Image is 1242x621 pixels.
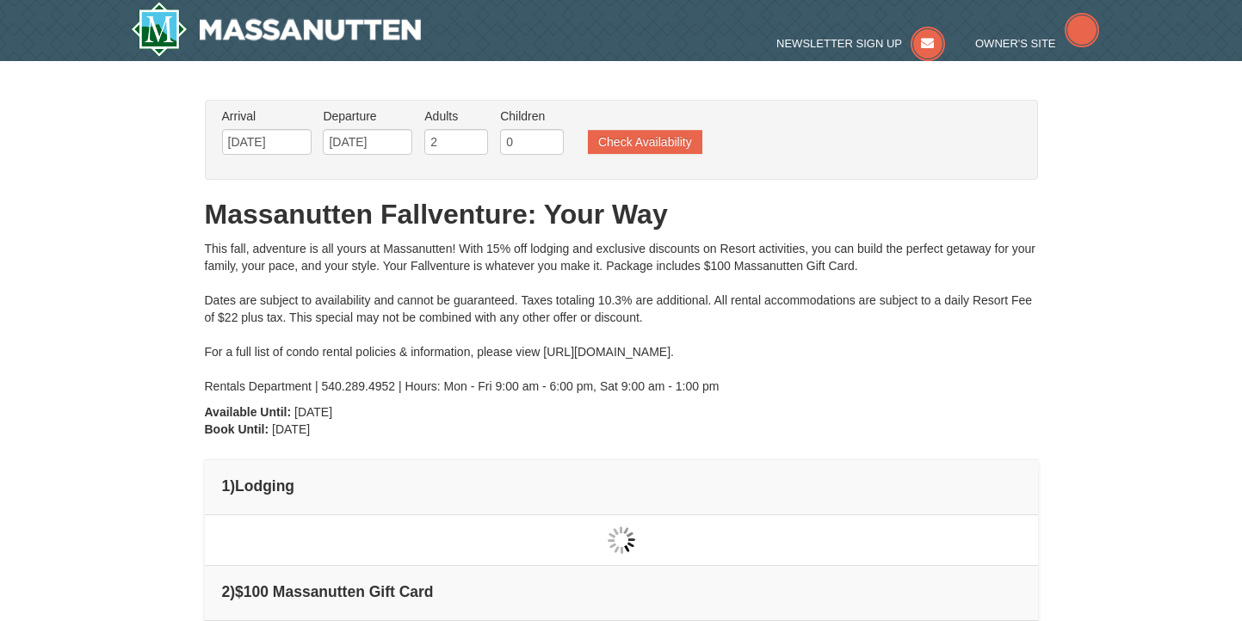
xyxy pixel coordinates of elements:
label: Arrival [222,108,312,125]
span: Newsletter Sign Up [776,37,902,50]
span: Owner's Site [975,37,1056,50]
h1: Massanutten Fallventure: Your Way [205,197,1038,231]
span: [DATE] [294,405,332,419]
button: Check Availability [588,130,702,154]
span: ) [230,583,235,600]
label: Adults [424,108,488,125]
img: Massanutten Resort Logo [131,2,422,57]
span: ) [230,477,235,495]
label: Children [500,108,564,125]
img: wait gif [608,526,635,554]
span: [DATE] [272,422,310,436]
div: This fall, adventure is all yours at Massanutten! With 15% off lodging and exclusive discounts on... [205,240,1038,395]
a: Owner's Site [975,37,1099,50]
strong: Book Until: [205,422,269,436]
strong: Available Until: [205,405,292,419]
label: Departure [323,108,412,125]
h4: 2 $100 Massanutten Gift Card [222,583,1021,600]
a: Massanutten Resort [131,2,422,57]
a: Newsletter Sign Up [776,37,945,50]
h4: 1 Lodging [222,477,1021,495]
